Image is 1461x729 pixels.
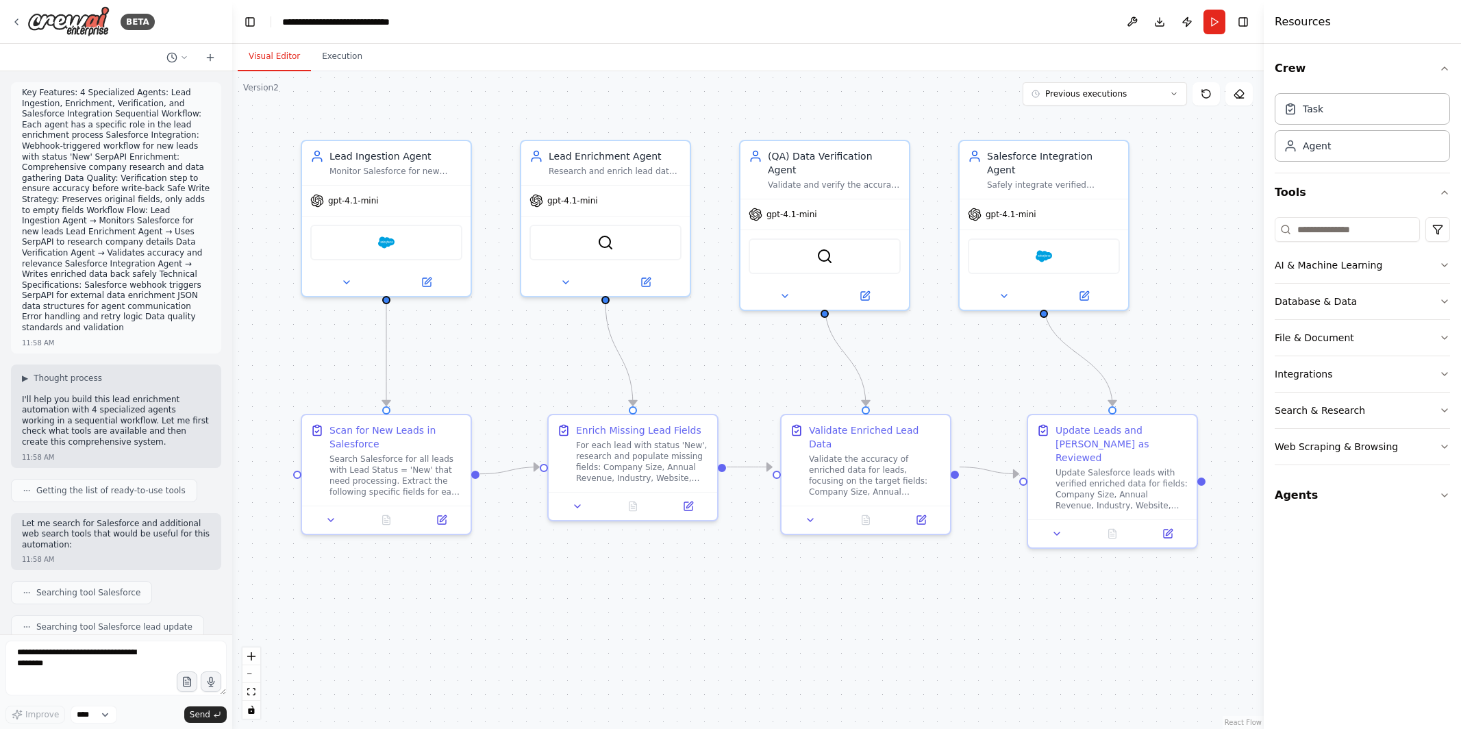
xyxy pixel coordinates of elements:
h4: Resources [1275,14,1331,30]
button: Previous executions [1023,82,1187,106]
div: Crew [1275,88,1450,173]
div: Update Salesforce leads with verified enriched data for fields: Company Size, Annual Revenue, Ind... [1056,467,1188,511]
button: Start a new chat [199,49,221,66]
button: Click to speak your automation idea [201,671,221,692]
button: No output available [604,498,662,515]
button: No output available [837,512,895,528]
div: Update Leads and [PERSON_NAME] as Reviewed [1056,423,1188,465]
span: Searching tool Salesforce lead update [36,621,192,632]
div: Safely integrate verified enriched data back into Salesforce using a preservation strategy that o... [987,180,1120,190]
button: Open in side panel [607,274,684,291]
button: AI & Machine Learning [1275,247,1450,283]
div: 11:58 AM [22,452,54,462]
div: Salesforce Integration Agent [987,149,1120,177]
div: Scan for New Leads in Salesforce [329,423,462,451]
p: Let me search for Salesforce and additional web search tools that would be useful for this automa... [22,519,210,551]
button: Open in side panel [664,498,712,515]
button: Agents [1275,476,1450,515]
span: Previous executions [1045,88,1127,99]
button: Execution [311,42,373,71]
span: gpt-4.1-mini [986,209,1036,220]
div: (QA) Data Verification Agent [768,149,901,177]
div: BETA [121,14,155,30]
div: React Flow controls [242,647,260,719]
span: gpt-4.1-mini [547,195,598,206]
img: Logo [27,6,110,37]
button: toggle interactivity [242,701,260,719]
g: Edge from d1edfd20-588d-4e19-8c24-926ef798b788 to 4f3bf670-456c-4aae-abd3-64089554f57e [599,302,640,406]
img: SerperDevTool [597,234,614,251]
button: zoom in [242,647,260,665]
button: Hide left sidebar [240,12,260,32]
g: Edge from 05768423-fa02-4c5d-9b68-d46644d6b14f to 4811433e-bd30-4c2e-bbda-d3608b303d3e [379,302,393,406]
span: Improve [25,709,59,720]
div: Validate the accuracy of enriched data for leads, focusing on the target fields: Company Size, An... [809,454,942,497]
button: zoom out [242,665,260,683]
g: Edge from 0e0b4f7d-bd53-4c64-80dd-83b36d8beda6 to a16ec466-61bc-40c3-a375-85991b44eb1e [1037,302,1119,406]
div: 11:58 AM [22,338,54,348]
div: Task [1303,102,1323,116]
div: Enrich Missing Lead Fields [576,423,701,437]
button: Open in side panel [897,512,945,528]
div: Scan for New Leads in SalesforceSearch Salesforce for all leads with Lead Status = 'New' that nee... [301,414,472,535]
button: No output available [1084,526,1142,542]
div: For each lead with status 'New', research and populate missing fields: Company Size, Annual Reven... [576,440,709,484]
button: Open in side panel [418,512,465,528]
g: Edge from 4f3bf670-456c-4aae-abd3-64089554f57e to 81e92411-e15a-4aa9-ba4e-1f962c6bd0c5 [727,460,772,474]
g: Edge from 4811433e-bd30-4c2e-bbda-d3608b303d3e to 4f3bf670-456c-4aae-abd3-64089554f57e [480,460,539,481]
img: SerperDevTool [816,248,833,264]
div: Search Salesforce for all leads with Lead Status = 'New' that need processing. Extract the follow... [329,454,462,497]
div: Web Scraping & Browsing [1275,440,1398,454]
button: Switch to previous chat [161,49,194,66]
div: Monitor Salesforce for new leads with status 'New' and retrieve their details to initiate the enr... [329,166,462,177]
button: Hide right sidebar [1234,12,1253,32]
img: Salesforce [378,234,395,251]
span: ▶ [22,373,28,384]
div: Version 2 [243,82,279,93]
button: ▶Thought process [22,373,102,384]
span: gpt-4.1-mini [328,195,379,206]
div: Update Leads and [PERSON_NAME] as ReviewedUpdate Salesforce leads with verified enriched data for... [1027,414,1198,549]
span: Searching tool Salesforce [36,587,140,598]
button: Search & Research [1275,393,1450,428]
div: Validate Enriched Lead Data [809,423,942,451]
button: File & Document [1275,320,1450,356]
button: Web Scraping & Browsing [1275,429,1450,465]
a: React Flow attribution [1225,719,1262,726]
span: Thought process [34,373,102,384]
div: Salesforce Integration AgentSafely integrate verified enriched data back into Salesforce using a ... [958,140,1129,311]
div: Search & Research [1275,404,1365,417]
button: Open in side panel [826,288,903,304]
p: I'll help you build this lead enrichment automation with 4 specialized agents working in a sequen... [22,395,210,448]
button: Crew [1275,49,1450,88]
div: (QA) Data Verification AgentValidate and verify the accuracy of enriched lead data before integra... [739,140,910,311]
g: Edge from 0bbdb7e8-5435-4030-87a1-a2c4bc821e68 to 81e92411-e15a-4aa9-ba4e-1f962c6bd0c5 [818,302,873,406]
g: Edge from 81e92411-e15a-4aa9-ba4e-1f962c6bd0c5 to a16ec466-61bc-40c3-a375-85991b44eb1e [960,460,1019,481]
div: Integrations [1275,367,1332,381]
img: Salesforce [1036,248,1052,264]
div: Validate and verify the accuracy of enriched lead data before integration into Salesforce. Ensure... [768,180,901,190]
div: Lead Enrichment Agent [549,149,682,163]
button: Open in side panel [1045,288,1123,304]
span: Send [190,709,210,720]
div: Tools [1275,212,1450,476]
p: Key Features: 4 Specialized Agents: Lead Ingestion, Enrichment, Verification, and Salesforce Inte... [22,88,210,334]
span: Getting the list of ready-to-use tools [36,485,186,496]
div: AI & Machine Learning [1275,258,1382,272]
button: Visual Editor [238,42,311,71]
button: Open in side panel [1144,526,1191,542]
button: Tools [1275,173,1450,212]
div: Validate Enriched Lead DataValidate the accuracy of enriched data for leads, focusing on the targ... [780,414,951,535]
nav: breadcrumb [282,15,390,29]
div: 11:58 AM [22,554,54,565]
button: Improve [5,706,65,724]
div: File & Document [1275,331,1354,345]
div: Enrich Missing Lead FieldsFor each lead with status 'New', research and populate missing fields: ... [547,414,719,521]
button: Open in side panel [388,274,465,291]
button: Database & Data [1275,284,1450,319]
div: Database & Data [1275,295,1357,308]
div: Lead Enrichment AgentResearch and enrich lead data by gathering comprehensive company information... [520,140,691,297]
div: Lead Ingestion Agent [329,149,462,163]
button: Integrations [1275,356,1450,392]
button: No output available [358,512,416,528]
